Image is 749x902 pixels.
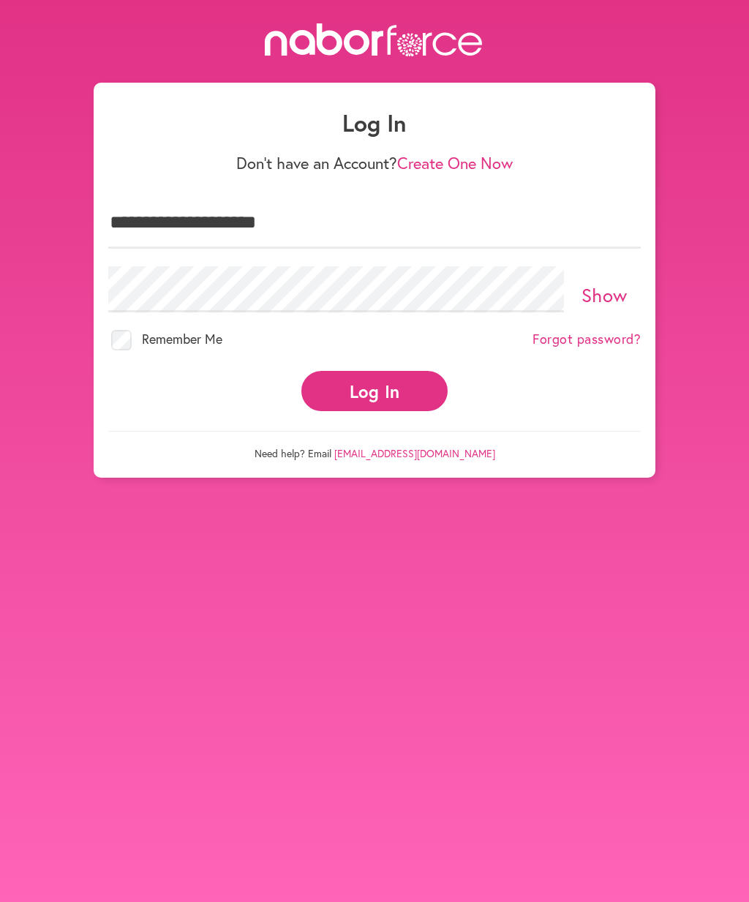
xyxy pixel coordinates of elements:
[581,282,628,307] a: Show
[397,152,513,173] a: Create One Now
[108,431,641,460] p: Need help? Email
[108,154,641,173] p: Don't have an Account?
[108,109,641,137] h1: Log In
[532,331,641,347] a: Forgot password?
[142,330,222,347] span: Remember Me
[301,371,448,411] button: Log In
[334,446,495,460] a: [EMAIL_ADDRESS][DOMAIN_NAME]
